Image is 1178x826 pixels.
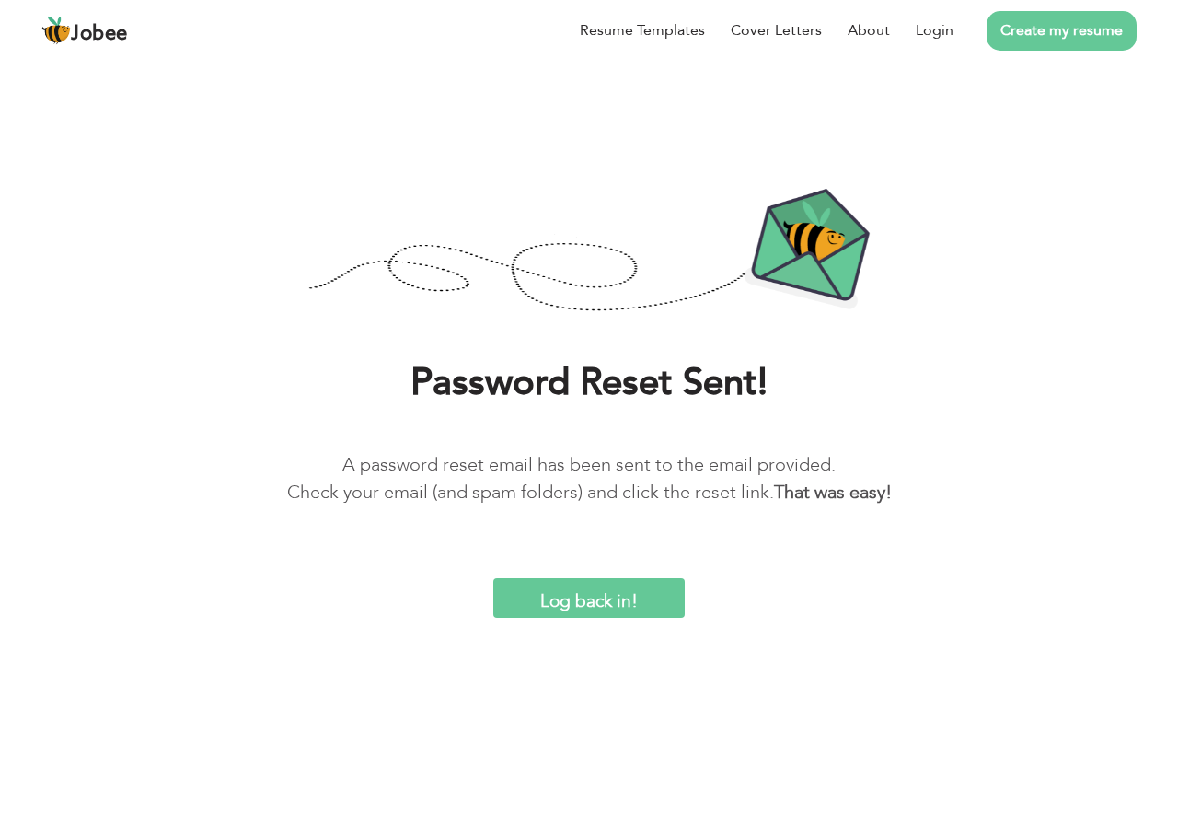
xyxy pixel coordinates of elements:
[731,19,822,41] a: Cover Letters
[28,451,1150,506] p: A password reset email has been sent to the email provided. Check your email (and spam folders) a...
[71,24,128,44] span: Jobee
[41,16,71,45] img: jobee.io
[774,480,892,505] b: That was easy!
[848,19,890,41] a: About
[308,188,870,315] img: Password-Reset-Confirmation.png
[580,19,705,41] a: Resume Templates
[916,19,953,41] a: Login
[987,11,1137,51] a: Create my resume
[28,359,1150,407] h1: Password Reset Sent!
[493,578,685,618] input: Log back in!
[41,16,128,45] a: Jobee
